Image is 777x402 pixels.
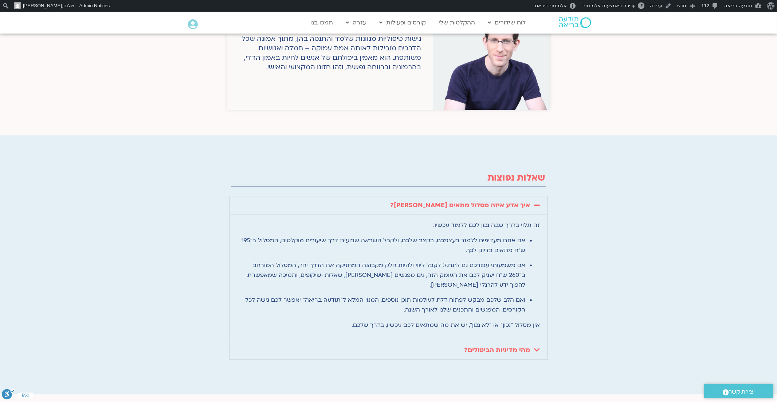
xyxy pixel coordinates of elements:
[559,17,591,28] img: תודעה בריאה
[237,295,526,315] p: ואם הלב שלכם מבקש לפתוח דלת לעולמות תוכן נוספים, המנוי המלא ל"תודעה בריאה" יאפשר לכם גישה לכל הקו...
[729,387,755,397] span: יצירת קשר
[376,16,430,30] a: קורסים ופעילות
[583,3,636,8] span: עריכה באמצעות אלמנטור
[230,214,548,341] div: איך אדע איזה מסלול מתאים [PERSON_NAME]?
[237,260,526,290] p: אם משמעותי עבורכם גם לתרגל, לקבל ליווי ולהיות חלק מקבוצה המחזיקה את הדרך יחד, המסלול המורחב ב־260...
[342,16,370,30] a: עזרה
[230,196,548,214] div: איך אדע איזה מסלול מתאים [PERSON_NAME]?
[237,320,540,330] p: אין מסלול "נכון" או "לא נכון", יש את מה שמתאים לכם עכשיו, בדרך שלכם.
[704,384,773,398] a: יצירת קשר
[230,341,548,359] div: מהי מדיניות הביטולים?
[237,220,540,230] p: זה תלוי בדרך שבה נכון לכם ללמוד עכשיו:
[307,16,337,30] a: תמכו בנו
[435,16,479,30] a: ההקלטות שלי
[23,3,62,8] span: [PERSON_NAME]
[237,236,526,255] p: אם אתם מעדיפים ללמוד בעצמכם, בקצב שלכם, ולקבל השראה שבועית דרך שיעורים מוקלטים, המסלול ב־195 ש"ח ...
[391,201,530,209] a: איך אדע איזה מסלול מתאים [PERSON_NAME]?
[484,16,530,30] a: לוח שידורים
[464,346,530,354] a: מהי מדיניות הביטולים?
[232,173,545,183] h2: שאלות נפוצות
